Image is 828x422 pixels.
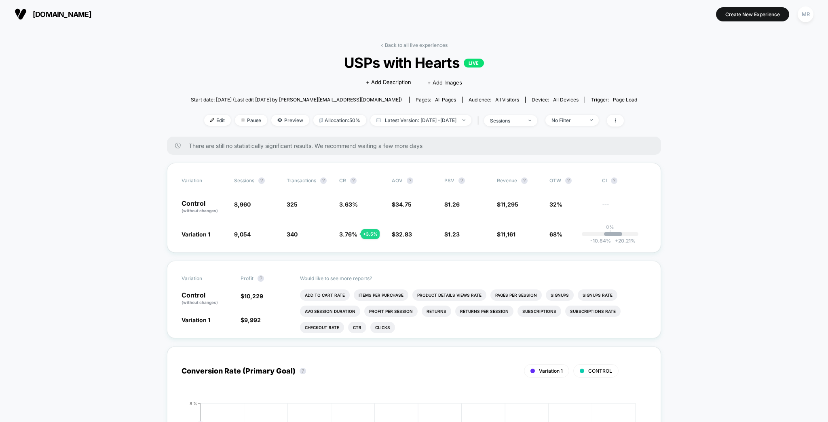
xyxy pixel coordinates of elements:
[204,115,231,126] span: Edit
[490,289,542,301] li: Pages Per Session
[189,142,645,149] span: There are still no statistically significant results. We recommend waiting a few more days
[422,306,451,317] li: Returns
[182,292,232,306] p: Control
[313,115,366,126] span: Allocation: 50%
[241,275,253,281] span: Profit
[339,177,346,184] span: CR
[444,177,454,184] span: PSV
[444,201,460,208] span: $
[539,368,563,374] span: Variation 1
[241,118,245,122] img: end
[416,97,456,103] div: Pages:
[611,238,636,244] span: 20.21 %
[448,231,460,238] span: 1.23
[235,115,267,126] span: Pause
[435,97,456,103] span: all pages
[611,177,617,184] button: ?
[182,208,218,213] span: (without changes)
[287,231,298,238] span: 340
[578,289,617,301] li: Signups Rate
[348,322,366,333] li: Ctr
[495,97,519,103] span: All Visitors
[287,201,298,208] span: 325
[364,306,418,317] li: Profit Per Session
[244,316,261,323] span: 9,992
[392,231,412,238] span: $
[497,201,518,208] span: $
[241,316,261,323] span: $
[319,118,323,122] img: rebalance
[615,238,618,244] span: +
[395,201,412,208] span: 34.75
[191,97,402,103] span: Start date: [DATE] (Last edit [DATE] by [PERSON_NAME][EMAIL_ADDRESS][DOMAIN_NAME])
[549,201,562,208] span: 32%
[591,97,637,103] div: Trigger:
[258,177,265,184] button: ?
[798,6,813,22] div: MR
[339,231,357,238] span: 3.76 %
[546,289,574,301] li: Signups
[448,201,460,208] span: 1.26
[606,224,614,230] p: 0%
[392,177,403,184] span: AOV
[475,115,484,127] span: |
[182,177,226,184] span: Variation
[521,177,528,184] button: ?
[234,177,254,184] span: Sessions
[320,177,327,184] button: ?
[300,275,647,281] p: Would like to see more reports?
[12,8,94,21] button: [DOMAIN_NAME]
[464,59,484,68] p: LIVE
[370,115,471,126] span: Latest Version: [DATE] - [DATE]
[553,97,579,103] span: all devices
[300,322,344,333] li: Checkout Rate
[300,289,350,301] li: Add To Cart Rate
[795,6,816,23] button: MR
[602,177,646,184] span: CI
[380,42,448,48] a: < Back to all live experiences
[395,231,412,238] span: 32.83
[182,316,210,323] span: Variation 1
[300,306,360,317] li: Avg Session Duration
[182,300,218,305] span: (without changes)
[271,115,309,126] span: Preview
[463,119,465,121] img: end
[551,117,584,123] div: No Filter
[213,54,615,71] span: USPs with Hearts
[444,231,460,238] span: $
[497,177,517,184] span: Revenue
[370,322,395,333] li: Clicks
[182,231,210,238] span: Variation 1
[469,97,519,103] div: Audience:
[501,201,518,208] span: 11,295
[602,202,646,214] span: ---
[210,118,214,122] img: edit
[361,229,380,239] div: + 3.5 %
[182,200,226,214] p: Control
[300,368,306,374] button: ?
[234,201,251,208] span: 8,960
[549,231,562,238] span: 68%
[549,177,594,184] span: OTW
[190,401,197,406] tspan: 8 %
[392,201,412,208] span: $
[412,289,486,301] li: Product Details Views Rate
[501,231,515,238] span: 11,161
[234,231,251,238] span: 9,054
[565,177,572,184] button: ?
[33,10,91,19] span: [DOMAIN_NAME]
[455,306,513,317] li: Returns Per Session
[565,306,621,317] li: Subscriptions Rate
[427,79,462,86] span: + Add Images
[716,7,789,21] button: Create New Experience
[517,306,561,317] li: Subscriptions
[407,177,413,184] button: ?
[490,118,522,124] div: sessions
[590,119,593,121] img: end
[241,293,263,300] span: $
[182,275,226,282] span: Variation
[366,78,411,87] span: + Add Description
[590,238,611,244] span: -10.84 %
[350,177,357,184] button: ?
[244,293,263,300] span: 10,229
